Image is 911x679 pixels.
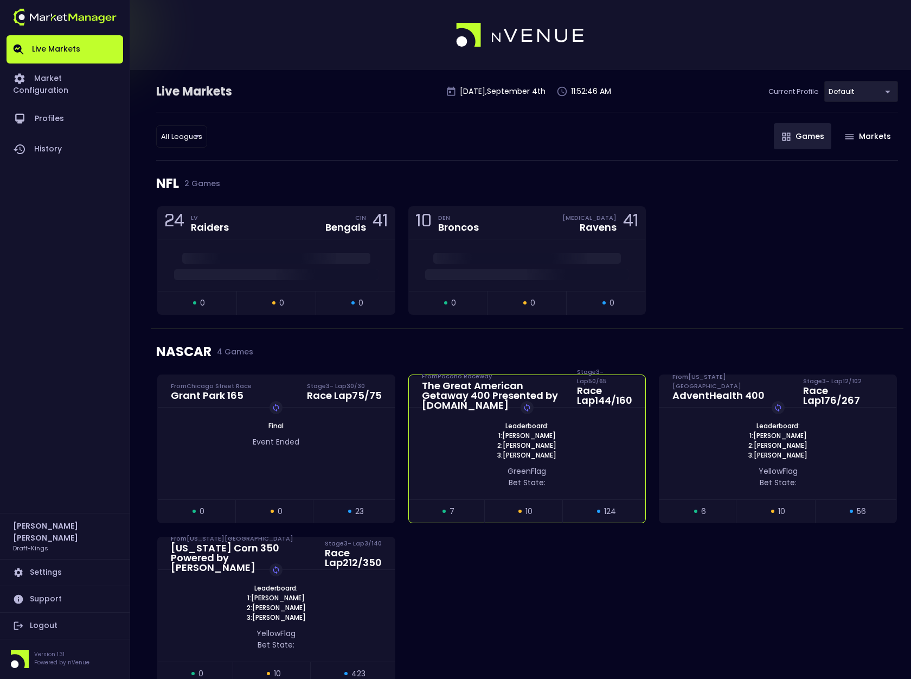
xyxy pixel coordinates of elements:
span: 3: [PERSON_NAME] [494,450,560,460]
img: gameIcon [845,134,854,139]
span: 56 [857,506,866,517]
div: From [US_STATE][GEOGRAPHIC_DATA] [672,382,790,390]
div: From Chicago Street Race [171,382,252,390]
div: [US_STATE] Corn 350 Powered by [PERSON_NAME] [171,543,312,573]
div: Race Lap 176 / 267 [803,386,883,405]
button: Markets [837,123,898,149]
span: 0 [451,297,456,309]
div: AdventHealth 400 [672,391,790,401]
div: Live Markets [156,83,288,100]
span: 0 [200,297,205,309]
span: Bet State: [509,477,546,488]
div: Race Lap 144 / 160 [577,386,632,405]
div: Race Lap 212 / 350 [325,548,382,568]
span: Leaderboard: [502,421,552,431]
p: [DATE] , September 4 th [460,86,546,97]
div: Bengals [325,223,366,232]
span: 3: [PERSON_NAME] [243,613,309,623]
span: 6 [701,506,706,517]
span: green Flag [508,466,546,477]
div: Race Lap 75 / 75 [307,391,382,401]
span: 4 Games [211,347,253,356]
a: Profiles [7,104,123,134]
div: default [824,81,898,102]
span: Leaderboard: [753,421,803,431]
div: 24 [164,213,184,233]
span: 0 [530,297,535,309]
div: Stage 3 - Lap 50 / 65 [577,377,632,385]
div: Grant Park 165 [171,391,252,401]
div: [MEDICAL_DATA] [562,213,617,222]
h2: [PERSON_NAME] [PERSON_NAME] [13,520,117,544]
div: Stage 3 - Lap 12 / 102 [803,377,883,385]
div: From Pocono Raceway [422,372,564,380]
div: Broncos [438,223,479,232]
a: History [7,134,123,164]
img: replayImg [272,403,280,412]
div: The Great American Getaway 400 Presented by [DOMAIN_NAME] [422,381,564,410]
span: 1: [PERSON_NAME] [746,431,810,441]
a: Logout [7,613,123,639]
a: Support [7,586,123,612]
div: NFL [156,161,898,206]
span: 10 [525,506,533,517]
p: 11:52:46 AM [571,86,611,97]
span: 23 [355,506,364,517]
div: Ravens [580,223,617,232]
span: 2: [PERSON_NAME] [243,603,309,613]
div: Version 1.31Powered by nVenue [7,650,123,668]
span: Leaderboard: [251,583,301,593]
div: Stage 3 - Lap 3 / 140 [325,539,382,548]
span: Event Ended [253,436,299,447]
img: logo [456,23,585,48]
span: 7 [450,506,454,517]
div: CIN [355,213,366,222]
span: 0 [278,506,283,517]
img: gameIcon [782,132,791,141]
img: logo [13,9,117,26]
p: Current Profile [768,86,819,97]
span: 124 [604,506,616,517]
div: LV [191,213,229,222]
div: 41 [373,213,388,233]
span: 2: [PERSON_NAME] [745,441,811,450]
div: 10 [415,213,432,233]
div: 41 [623,213,639,233]
img: replayImg [774,403,782,412]
span: 3: [PERSON_NAME] [745,450,811,460]
span: Bet State: [760,477,797,488]
div: Raiders [191,223,229,232]
div: Stage 3 - Lap 30 / 30 [307,382,382,390]
span: 1: [PERSON_NAME] [244,593,308,603]
button: Games [774,123,831,149]
span: 0 [358,297,363,309]
a: Live Markets [7,35,123,64]
div: default [156,125,207,148]
a: Settings [7,560,123,586]
span: 1: [PERSON_NAME] [495,431,559,441]
span: 2: [PERSON_NAME] [494,441,560,450]
img: replayImg [272,566,280,574]
img: replayImg [523,403,531,412]
div: From [US_STATE][GEOGRAPHIC_DATA] [171,534,312,543]
p: Powered by nVenue [34,658,89,667]
p: Version 1.31 [34,650,89,658]
div: NASCAR [156,329,898,375]
span: yellow Flag [759,466,798,477]
h3: Draft-Kings [13,544,48,552]
span: yellow Flag [256,628,296,639]
span: Bet State: [258,639,294,650]
span: 0 [200,506,204,517]
span: 0 [279,297,284,309]
a: Market Configuration [7,64,123,104]
span: 2 Games [179,179,220,188]
span: Final [265,421,287,430]
span: 0 [610,297,614,309]
span: 10 [778,506,785,517]
div: DEN [438,213,479,222]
